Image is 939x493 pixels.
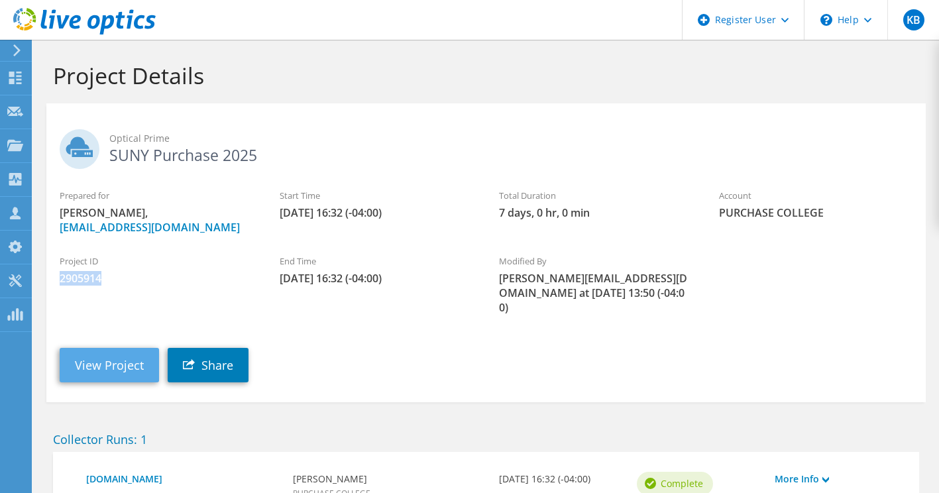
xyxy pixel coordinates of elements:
[719,205,912,220] span: PURCHASE COLLEGE
[280,254,473,268] label: End Time
[60,348,159,382] a: View Project
[499,271,692,315] span: [PERSON_NAME][EMAIL_ADDRESS][DOMAIN_NAME] at [DATE] 13:50 (-04:00)
[293,472,486,486] b: [PERSON_NAME]
[820,14,832,26] svg: \n
[53,62,912,89] h1: Project Details
[109,131,912,146] span: Optical Prime
[661,476,703,491] span: Complete
[53,432,919,447] h2: Collector Runs: 1
[280,205,473,220] span: [DATE] 16:32 (-04:00)
[499,189,692,202] label: Total Duration
[903,9,924,30] span: KB
[775,472,899,486] a: More Info
[499,205,692,220] span: 7 days, 0 hr, 0 min
[719,189,912,202] label: Account
[60,220,240,235] a: [EMAIL_ADDRESS][DOMAIN_NAME]
[60,129,912,162] h2: SUNY Purchase 2025
[280,271,473,286] span: [DATE] 16:32 (-04:00)
[499,254,692,268] label: Modified By
[60,271,253,286] span: 2905914
[280,189,473,202] label: Start Time
[86,472,280,486] a: [DOMAIN_NAME]
[60,189,253,202] label: Prepared for
[60,205,253,235] span: [PERSON_NAME],
[499,472,624,486] b: [DATE] 16:32 (-04:00)
[168,348,249,382] a: Share
[60,254,253,268] label: Project ID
